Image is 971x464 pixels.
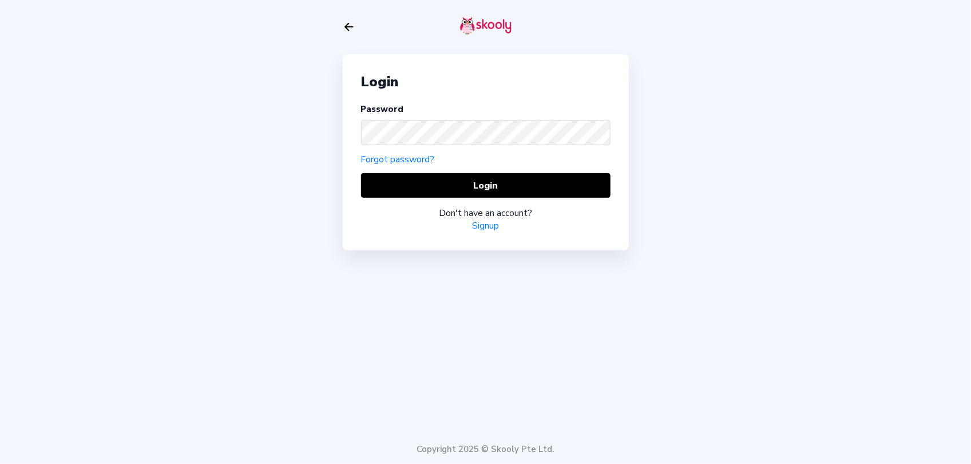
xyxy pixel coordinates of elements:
[361,103,404,115] label: Password
[460,17,512,35] img: skooly-logo.png
[361,73,611,91] div: Login
[593,127,605,139] ion-icon: eye outline
[361,173,611,198] button: Login
[343,21,355,33] button: arrow back outline
[593,127,610,139] button: eye outlineeye off outline
[361,153,435,166] a: Forgot password?
[472,219,499,232] a: Signup
[361,207,611,219] div: Don't have an account?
